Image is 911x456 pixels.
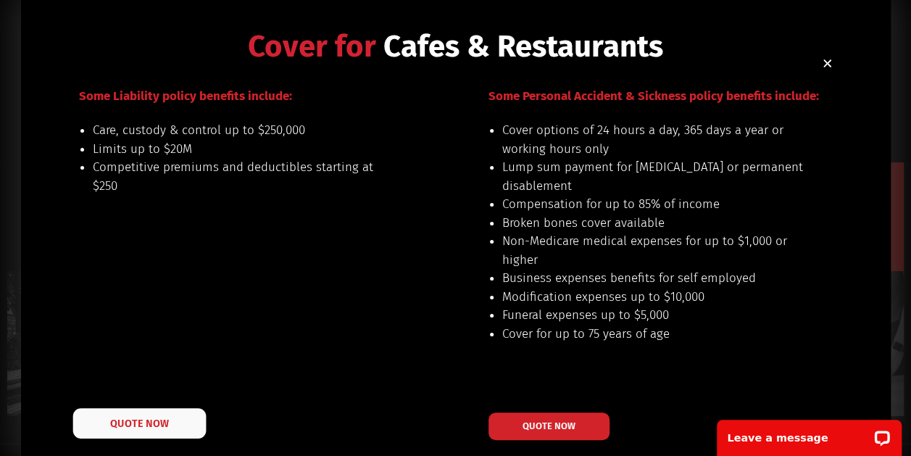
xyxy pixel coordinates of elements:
[502,121,804,158] li: Cover options of 24 hours a day, 365 days a year or working hours only
[502,214,804,233] li: Broken bones cover available
[93,158,395,195] li: Competitive premiums and deductibles starting at $250
[822,58,833,69] a: Close
[502,232,804,269] li: Non-Medicare medical expenses for up to $1,000 or higher
[502,269,804,288] li: Business expenses benefits for self employed
[502,306,804,325] li: Funeral expenses up to $5,000
[502,288,804,307] li: Modification expenses up to $10,000
[707,410,911,456] iframe: LiveChat chat widget
[93,140,395,159] li: Limits up to $20M
[79,88,292,104] span: Some Liability policy benefits include:
[523,421,575,431] span: QUOTE NOW
[383,28,663,65] span: Cafes & Restaurants
[488,413,610,440] a: QUOTE NOW
[502,195,804,214] li: Compensation for up to 85% of income
[110,418,168,428] span: QUOTE NOW
[502,325,804,344] li: Cover for up to 75 years of age
[72,408,206,439] a: QUOTE NOW
[488,88,819,104] span: Some Personal Accident & Sickness policy benefits include:
[248,28,376,65] span: Cover for
[502,158,804,195] li: Lump sum payment for [MEDICAL_DATA] or permanent disablement
[93,121,395,140] li: Care, custody & control up to $250,000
